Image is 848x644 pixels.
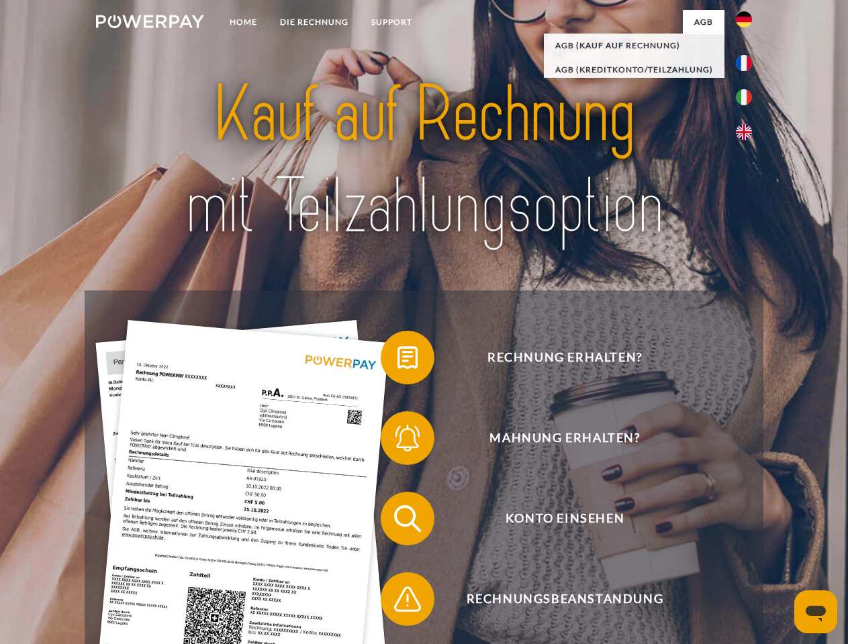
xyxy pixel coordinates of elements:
button: Rechnung erhalten? [381,331,730,384]
a: DIE RECHNUNG [269,10,360,34]
button: Mahnung erhalten? [381,411,730,465]
img: en [736,124,752,140]
a: SUPPORT [360,10,424,34]
img: qb_warning.svg [391,582,424,616]
img: qb_search.svg [391,502,424,535]
span: Mahnung erhalten? [400,411,729,465]
img: logo-powerpay-white.svg [96,15,204,28]
img: fr [736,55,752,71]
img: de [736,11,752,28]
button: Rechnungsbeanstandung [381,572,730,626]
button: Konto einsehen [381,492,730,545]
a: AGB (Kreditkonto/Teilzahlung) [544,58,724,82]
span: Rechnungsbeanstandung [400,572,729,626]
iframe: Schaltfläche zum Öffnen des Messaging-Fensters [794,590,837,633]
a: AGB (Kauf auf Rechnung) [544,34,724,58]
img: qb_bill.svg [391,341,424,374]
img: title-powerpay_de.svg [128,64,720,257]
a: Home [218,10,269,34]
span: Rechnung erhalten? [400,331,729,384]
img: it [736,89,752,105]
a: agb [683,10,724,34]
span: Konto einsehen [400,492,729,545]
img: qb_bell.svg [391,421,424,455]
